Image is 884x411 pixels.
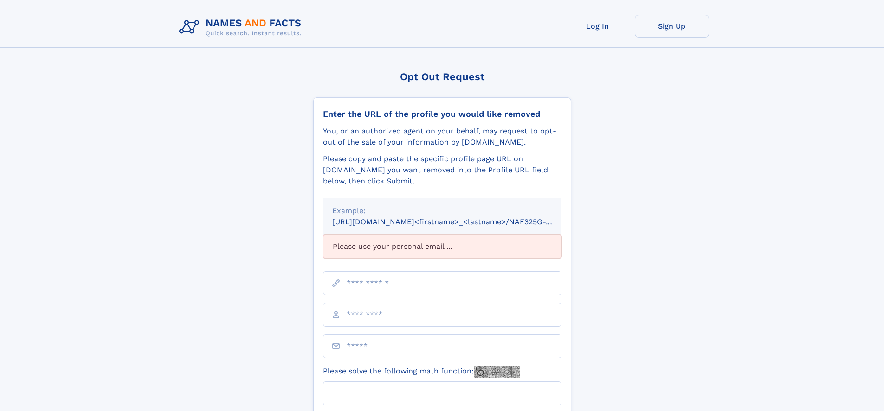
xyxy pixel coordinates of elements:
a: Sign Up [635,15,709,38]
small: [URL][DOMAIN_NAME]<firstname>_<lastname>/NAF325G-xxxxxxxx [332,217,579,226]
img: Logo Names and Facts [175,15,309,40]
div: Opt Out Request [313,71,571,82]
a: Log In [561,15,635,38]
div: Enter the URL of the profile you would like removed [323,109,561,119]
div: Example: [332,205,552,216]
div: You, or an authorized agent on your behalf, may request to opt-out of the sale of your informatio... [323,126,561,148]
div: Please copy and paste the specific profile page URL on [DOMAIN_NAME] you want removed into the Pr... [323,153,561,187]
div: Please use your personal email ... [323,235,561,258]
label: Please solve the following math function: [323,366,520,378]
